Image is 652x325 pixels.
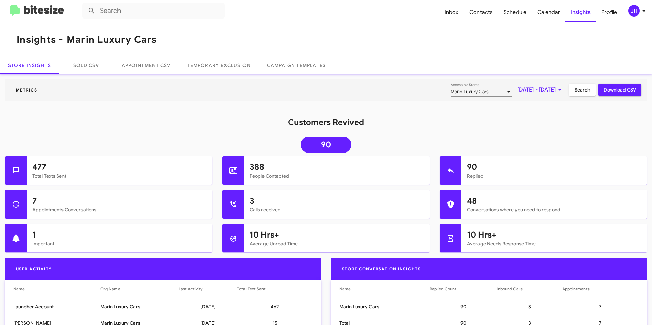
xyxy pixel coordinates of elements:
[622,5,645,17] button: JH
[113,57,179,74] a: Appointment CSV
[562,286,590,292] div: Appointments
[59,57,113,74] a: Sold CSV
[565,2,596,22] a: Insights
[562,299,647,315] td: 7
[464,2,498,22] a: Contacts
[179,299,237,315] td: [DATE]
[575,84,590,96] span: Search
[512,84,569,96] button: [DATE] - [DATE]
[430,286,456,292] div: Replied Count
[32,196,207,206] h1: 7
[100,286,120,292] div: Org Name
[497,286,562,292] div: Inbound Calls
[497,286,523,292] div: Inbound Calls
[331,299,430,315] td: Marin Luxury Cars
[32,172,207,179] mat-card-subtitle: Total Texts Sent
[250,240,424,247] mat-card-subtitle: Average Unread Time
[259,57,334,74] a: Campaign Templates
[17,34,157,45] h1: Insights - Marin Luxury Cars
[604,84,636,96] span: Download CSV
[498,2,532,22] a: Schedule
[339,286,351,292] div: Name
[467,240,641,247] mat-card-subtitle: Average Needs Response Time
[467,196,641,206] h1: 48
[237,286,313,292] div: Total Text Sent
[451,88,489,95] span: Marin Luxury Cars
[497,299,562,315] td: 3
[569,84,596,96] button: Search
[467,172,641,179] mat-card-subtitle: Replied
[32,206,207,213] mat-card-subtitle: Appointments Conversations
[13,286,25,292] div: Name
[11,87,42,93] span: Metrics
[467,162,641,172] h1: 90
[179,286,202,292] div: Last Activity
[628,5,640,17] div: JH
[467,206,641,213] mat-card-subtitle: Conversations where you need to respond
[250,229,424,240] h1: 10 Hrs+
[237,286,266,292] div: Total Text Sent
[250,172,424,179] mat-card-subtitle: People Contacted
[430,286,497,292] div: Replied Count
[237,299,321,315] td: 462
[598,84,641,96] button: Download CSV
[321,141,331,148] span: 90
[517,84,564,96] span: [DATE] - [DATE]
[100,299,179,315] td: Marin Luxury Cars
[32,229,207,240] h1: 1
[467,229,641,240] h1: 10 Hrs+
[339,286,430,292] div: Name
[179,286,237,292] div: Last Activity
[11,266,57,271] span: User Activity
[13,286,100,292] div: Name
[562,286,639,292] div: Appointments
[532,2,565,22] a: Calendar
[32,162,207,172] h1: 477
[250,196,424,206] h1: 3
[250,162,424,172] h1: 388
[430,299,497,315] td: 90
[439,2,464,22] a: Inbox
[250,206,424,213] mat-card-subtitle: Calls received
[82,3,225,19] input: Search
[5,299,100,315] td: Launcher Account
[179,57,259,74] a: Temporary Exclusion
[596,2,622,22] a: Profile
[337,266,426,271] span: Store Conversation Insights
[100,286,179,292] div: Org Name
[32,240,207,247] mat-card-subtitle: Important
